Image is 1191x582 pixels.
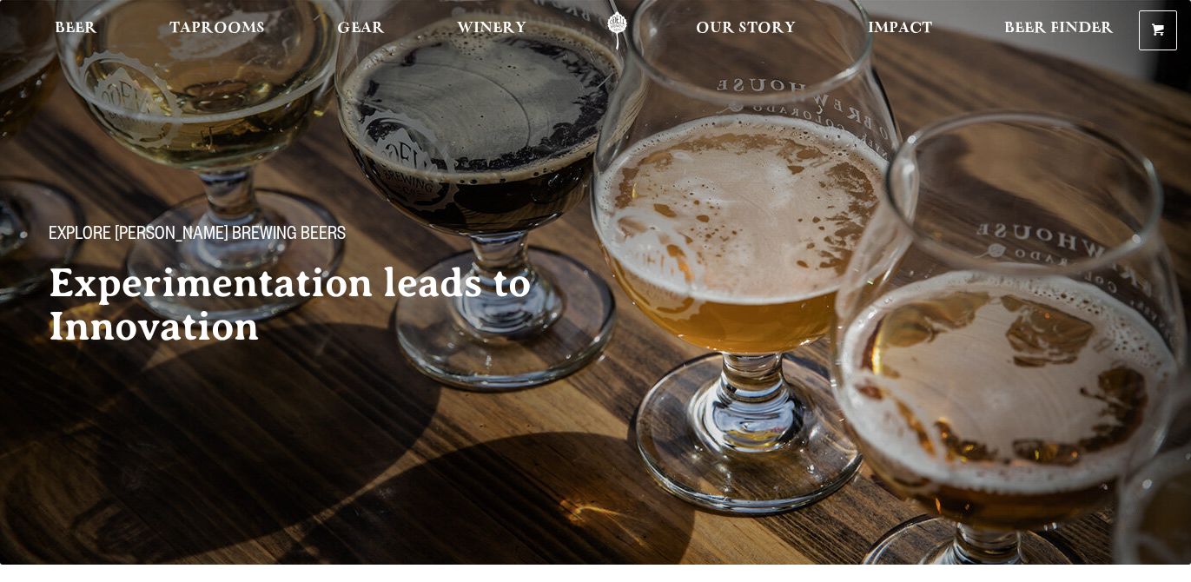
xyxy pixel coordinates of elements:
span: Beer Finder [1004,22,1114,36]
a: Gear [326,11,396,50]
span: Beer [55,22,97,36]
a: Beer [43,11,109,50]
span: Gear [337,22,385,36]
a: Taprooms [158,11,276,50]
a: Impact [857,11,943,50]
a: Odell Home [585,11,650,50]
a: Our Story [685,11,807,50]
span: Taprooms [169,22,265,36]
span: Our Story [696,22,796,36]
h2: Experimentation leads to Innovation [49,261,591,348]
span: Explore [PERSON_NAME] Brewing Beers [49,225,346,248]
a: Winery [446,11,538,50]
a: Beer Finder [993,11,1125,50]
span: Winery [457,22,526,36]
span: Impact [868,22,932,36]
